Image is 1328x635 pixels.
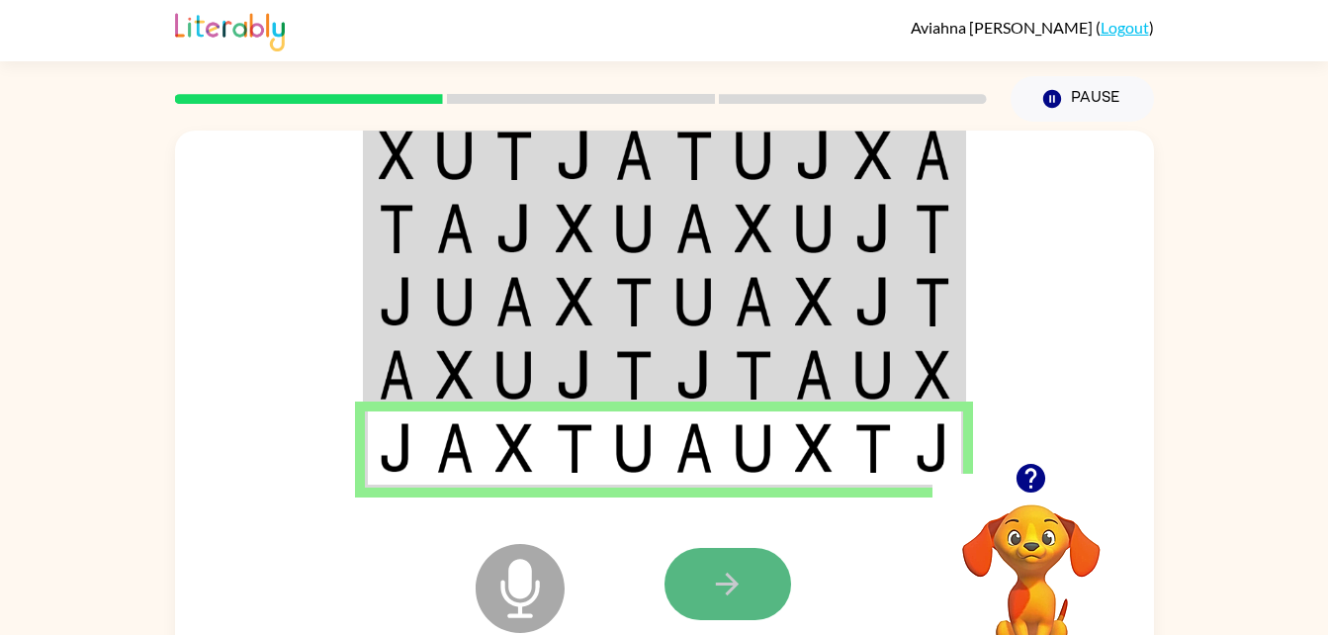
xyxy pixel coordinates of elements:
[795,423,833,473] img: x
[915,277,950,326] img: t
[735,423,772,473] img: u
[795,204,833,253] img: u
[735,204,772,253] img: x
[735,131,772,180] img: u
[615,350,653,400] img: t
[795,131,833,180] img: j
[175,8,285,51] img: Literably
[556,423,593,473] img: t
[556,204,593,253] img: x
[911,18,1096,37] span: Aviahna [PERSON_NAME]
[675,204,713,253] img: a
[1101,18,1149,37] a: Logout
[854,277,892,326] img: j
[675,277,713,326] img: u
[915,204,950,253] img: t
[854,131,892,180] img: x
[615,204,653,253] img: u
[495,204,533,253] img: j
[556,277,593,326] img: x
[495,131,533,180] img: t
[911,18,1154,37] div: ( )
[436,131,474,180] img: u
[556,350,593,400] img: j
[915,131,950,180] img: a
[1011,76,1154,122] button: Pause
[379,131,414,180] img: x
[495,277,533,326] img: a
[675,423,713,473] img: a
[795,277,833,326] img: x
[615,423,653,473] img: u
[436,423,474,473] img: a
[615,277,653,326] img: t
[436,277,474,326] img: u
[675,350,713,400] img: j
[915,423,950,473] img: j
[379,277,414,326] img: j
[915,350,950,400] img: x
[615,131,653,180] img: a
[495,350,533,400] img: u
[556,131,593,180] img: j
[436,204,474,253] img: a
[854,423,892,473] img: t
[379,423,414,473] img: j
[735,350,772,400] img: t
[495,423,533,473] img: x
[854,350,892,400] img: u
[379,204,414,253] img: t
[795,350,833,400] img: a
[735,277,772,326] img: a
[436,350,474,400] img: x
[379,350,414,400] img: a
[854,204,892,253] img: j
[675,131,713,180] img: t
